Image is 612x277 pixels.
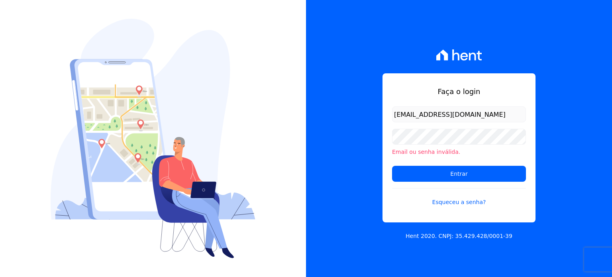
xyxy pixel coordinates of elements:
[392,106,526,122] input: Email
[392,166,526,182] input: Entrar
[392,86,526,97] h1: Faça o login
[392,148,526,156] li: Email ou senha inválida.
[406,232,512,240] p: Hent 2020. CNPJ: 35.429.428/0001-39
[51,19,255,258] img: Login
[392,188,526,206] a: Esqueceu a senha?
